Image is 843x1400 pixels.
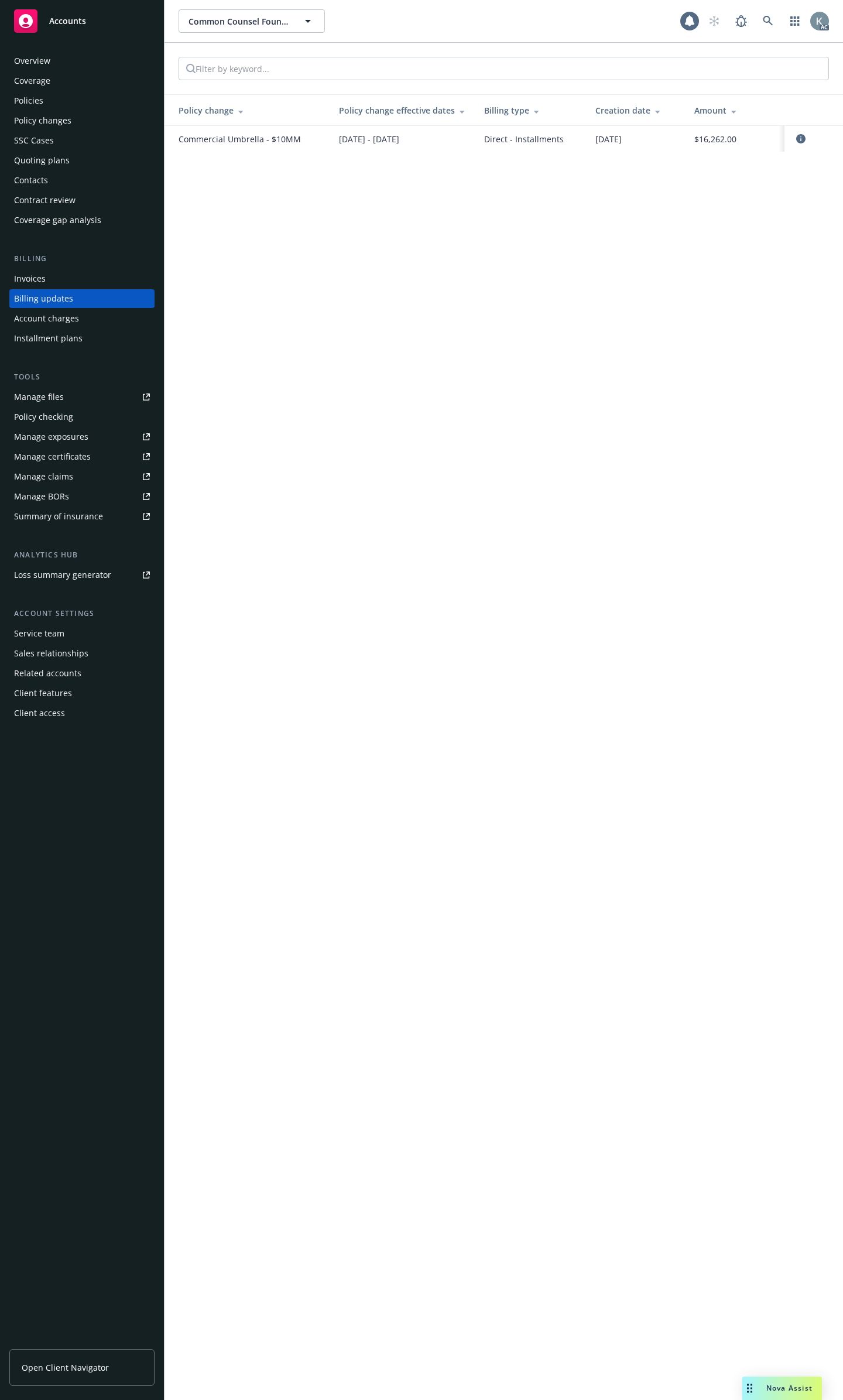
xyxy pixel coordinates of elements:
[14,447,91,466] div: Manage certificates
[9,624,155,643] a: Service team
[9,371,155,383] div: Tools
[179,9,325,33] button: Common Counsel Foundation
[14,91,43,110] div: Policies
[9,329,155,348] a: Installment plans
[766,1383,813,1393] span: Nova Assist
[22,1361,109,1374] span: Open Client Navigator
[595,104,676,117] div: Creation date
[595,133,622,145] span: [DATE]
[14,644,88,663] div: Sales relationships
[14,171,48,190] div: Contacts
[9,253,155,265] div: Billing
[9,309,155,328] a: Account charges
[14,684,72,703] div: Client features
[9,269,155,288] a: Invoices
[49,16,86,26] span: Accounts
[9,447,155,466] a: Manage certificates
[729,9,753,33] a: Report a Bug
[14,71,50,90] div: Coverage
[742,1377,757,1400] div: Drag to move
[9,388,155,406] a: Manage files
[14,408,73,426] div: Policy checking
[14,624,64,643] div: Service team
[9,467,155,486] a: Manage claims
[14,388,64,406] div: Manage files
[484,104,577,117] div: Billing type
[742,1377,822,1400] button: Nova Assist
[14,467,73,486] div: Manage claims
[9,664,155,683] a: Related accounts
[9,704,155,723] a: Client access
[186,64,196,73] svg: Search
[14,151,70,170] div: Quoting plans
[9,151,155,170] a: Quoting plans
[14,269,46,288] div: Invoices
[14,704,65,723] div: Client access
[9,91,155,110] a: Policies
[794,132,808,146] a: circleInformation
[14,111,71,130] div: Policy changes
[9,684,155,703] a: Client features
[9,566,155,584] a: Loss summary generator
[14,664,81,683] div: Related accounts
[14,427,88,446] div: Manage exposures
[14,487,69,506] div: Manage BORs
[14,329,83,348] div: Installment plans
[339,104,465,117] div: Policy change effective dates
[14,52,50,70] div: Overview
[9,171,155,190] a: Contacts
[9,131,155,150] a: SSC Cases
[14,191,76,210] div: Contract review
[14,309,79,328] div: Account charges
[14,566,111,584] div: Loss summary generator
[9,52,155,70] a: Overview
[756,9,780,33] a: Search
[9,289,155,308] a: Billing updates
[9,71,155,90] a: Coverage
[694,104,775,117] div: Amount
[14,289,73,308] div: Billing updates
[189,15,290,28] span: Common Counsel Foundation
[9,408,155,426] a: Policy checking
[9,608,155,619] div: Account settings
[9,549,155,561] div: Analytics hub
[484,133,564,145] span: Direct - Installments
[14,507,103,526] div: Summary of insurance
[339,133,399,145] span: [DATE] - [DATE]
[9,427,155,446] a: Manage exposures
[9,487,155,506] a: Manage BORs
[702,9,726,33] a: Start snowing
[9,507,155,526] a: Summary of insurance
[9,5,155,37] a: Accounts
[9,211,155,230] a: Coverage gap analysis
[179,133,301,145] span: Commercial Umbrella - $10MM
[810,12,829,30] img: photo
[9,644,155,663] a: Sales relationships
[14,131,54,150] div: SSC Cases
[196,57,397,80] input: Filter by keyword...
[179,104,320,117] div: Policy change
[694,133,736,145] span: $16,262.00
[9,111,155,130] a: Policy changes
[9,191,155,210] a: Contract review
[783,9,807,33] a: Switch app
[14,211,101,230] div: Coverage gap analysis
